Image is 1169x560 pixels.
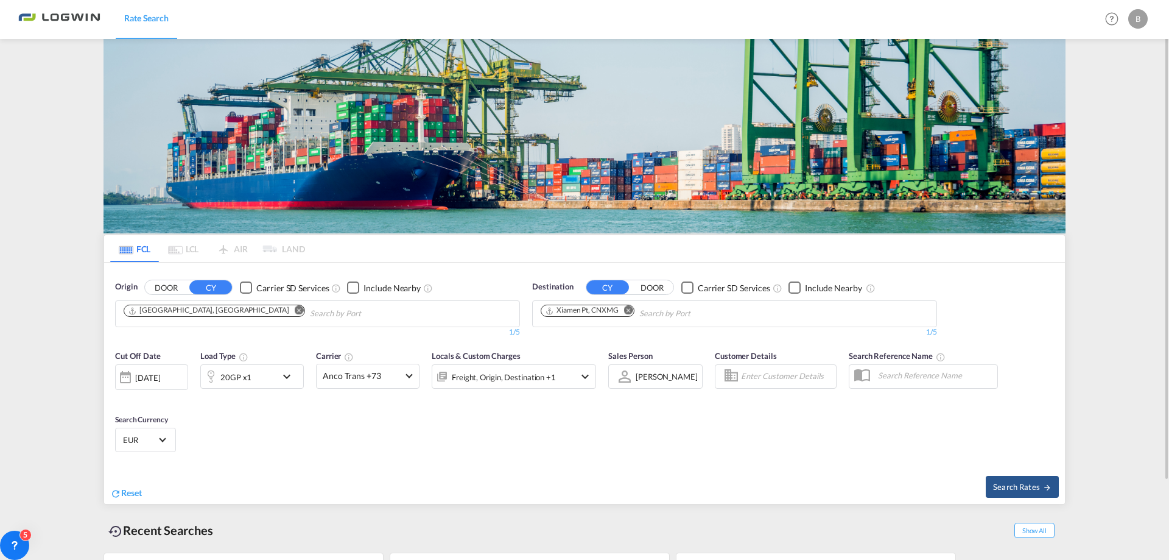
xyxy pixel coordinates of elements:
div: OriginDOOR CY Checkbox No InkUnchecked: Search for CY (Container Yard) services for all selected ... [104,263,1065,503]
md-icon: Unchecked: Ignores neighbouring ports when fetching rates.Checked : Includes neighbouring ports w... [866,283,876,293]
md-checkbox: Checkbox No Ink [788,281,862,294]
div: Include Nearby [363,282,421,294]
md-icon: The selected Trucker/Carrierwill be displayed in the rate results If the rates are from another f... [344,352,354,362]
md-checkbox: Checkbox No Ink [240,281,329,294]
span: Anco Trans +73 [323,370,402,382]
span: Reset [121,487,142,498]
span: Load Type [200,351,248,361]
div: 1/5 [532,327,937,338]
md-icon: Unchecked: Search for CY (Container Yard) services for all selected carriers.Checked : Search for... [331,283,341,293]
div: Press delete to remove this chip. [545,305,620,316]
span: Search Currency [115,415,168,424]
div: [DATE] [135,372,160,383]
div: 20GP x1 [220,369,251,386]
div: 20GP x1icon-chevron-down [200,364,304,389]
div: Carrier SD Services [256,282,329,294]
input: Search Reference Name [872,366,997,385]
md-icon: icon-information-outline [239,352,248,362]
button: CY [586,280,629,294]
button: DOOR [145,281,188,295]
div: [DATE] [115,364,188,390]
md-select: Select Currency: € EUREuro [122,431,169,448]
div: Help [1101,9,1128,30]
img: bild-fuer-ratentool.png [104,39,1065,233]
button: CY [189,280,232,294]
md-icon: icon-backup-restore [108,524,123,539]
button: DOOR [631,281,673,295]
span: Show All [1014,523,1055,538]
span: Help [1101,9,1122,29]
div: icon-refreshReset [110,487,142,500]
div: Xiamen Pt, CNXMG [545,305,618,316]
md-checkbox: Checkbox No Ink [347,281,421,294]
button: Remove [286,305,304,317]
span: Search Rates [993,482,1051,492]
span: Locals & Custom Charges [432,351,521,361]
md-chips-wrap: Chips container. Use arrow keys to select chips. [539,301,760,324]
div: Carrier SD Services [698,282,770,294]
button: Search Ratesicon-arrow-right [986,476,1059,498]
input: Chips input. [310,304,426,324]
span: Search Reference Name [849,351,946,361]
md-icon: icon-chevron-down [279,369,300,384]
md-icon: Unchecked: Search for CY (Container Yard) services for all selected carriers.Checked : Search for... [773,283,782,293]
div: Recent Searches [104,517,218,544]
span: Sales Person [608,351,653,361]
img: bc73a0e0d8c111efacd525e4c8ad7d32.png [18,5,100,33]
span: Origin [115,281,137,293]
button: Remove [616,305,634,317]
span: Cut Off Date [115,351,161,361]
span: Rate Search [124,13,169,23]
span: Customer Details [715,351,776,361]
md-icon: icon-chevron-down [578,369,592,384]
div: Hamburg, DEHAM [128,305,289,316]
md-pagination-wrapper: Use the left and right arrow keys to navigate between tabs [110,235,305,262]
md-checkbox: Checkbox No Ink [681,281,770,294]
div: Freight Origin Destination Factory Stuffing [452,369,556,386]
md-tab-item: FCL [110,235,159,262]
span: Destination [532,281,574,293]
div: B [1128,9,1148,29]
span: EUR [123,434,157,445]
md-icon: icon-arrow-right [1043,483,1051,492]
md-icon: Your search will be saved by the below given name [936,352,946,362]
md-icon: Unchecked: Ignores neighbouring ports when fetching rates.Checked : Includes neighbouring ports w... [423,283,433,293]
div: Freight Origin Destination Factory Stuffingicon-chevron-down [432,364,596,389]
div: Include Nearby [805,282,862,294]
div: Press delete to remove this chip. [128,305,291,316]
md-icon: icon-refresh [110,488,121,499]
span: Carrier [316,351,354,361]
input: Chips input. [639,304,755,324]
input: Enter Customer Details [741,367,832,386]
md-datepicker: Select [115,388,124,405]
div: 1/5 [115,327,520,338]
md-chips-wrap: Chips container. Use arrow keys to select chips. [122,301,430,324]
div: [PERSON_NAME] [636,372,698,381]
md-select: Sales Person: Benjamin Bonhard [634,367,699,385]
